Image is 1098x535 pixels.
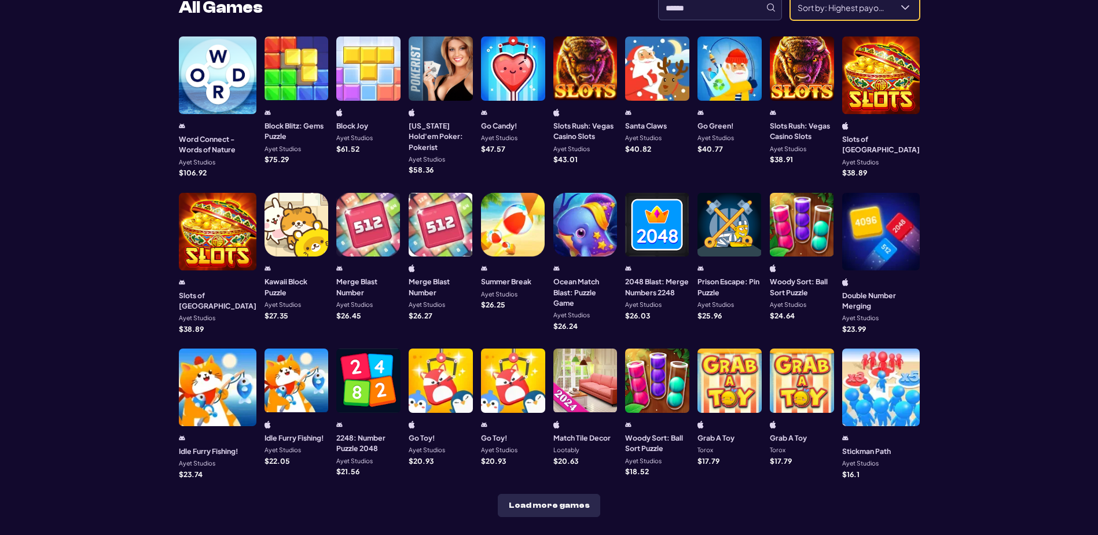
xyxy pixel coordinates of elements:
[179,134,256,155] h3: Word Connect - Words of Nature
[842,325,866,332] p: $ 23.99
[842,122,849,130] img: ios
[481,447,517,453] p: Ayet Studios
[770,265,776,272] img: ios
[697,302,734,308] p: Ayet Studios
[553,323,578,329] p: $ 26.24
[409,421,415,428] img: ios
[409,166,434,173] p: $ 58.36
[336,120,368,131] h3: Block Joy
[770,146,806,152] p: Ayet Studios
[481,109,487,116] img: android
[770,447,785,453] p: Torox
[179,315,215,321] p: Ayet Studios
[553,433,611,443] h3: Match Tile Decor
[553,109,560,116] img: ios
[481,457,506,464] p: $ 20.93
[265,276,329,298] h3: Kawaii Block Puzzle
[179,279,185,286] img: android
[770,302,806,308] p: Ayet Studios
[481,135,517,141] p: Ayet Studios
[842,315,879,321] p: Ayet Studios
[179,169,207,176] p: $ 106.92
[842,279,849,286] img: ios
[336,458,373,464] p: Ayet Studios
[409,457,434,464] p: $ 20.93
[770,120,834,142] h3: Slots Rush: Vegas Casino Slots
[265,120,329,142] h3: Block Blitz: Gems Puzzle
[336,312,361,319] p: $ 26.45
[336,135,373,141] p: Ayet Studios
[625,458,662,464] p: Ayet Studios
[697,421,704,428] img: iphone/ipad
[481,421,487,428] img: android
[409,302,445,308] p: Ayet Studios
[265,447,301,453] p: Ayet Studios
[265,433,324,443] h3: Idle Furry Fishing!
[697,433,735,443] h3: Grab A Toy
[179,122,185,130] img: android
[553,421,560,428] img: ios
[842,159,879,166] p: Ayet Studios
[179,290,256,312] h3: Slots of [GEOGRAPHIC_DATA]
[336,421,343,428] img: android
[553,265,560,272] img: android
[179,460,215,467] p: Ayet Studios
[336,109,343,116] img: ios
[409,109,415,116] img: ios
[265,302,301,308] p: Ayet Studios
[498,494,600,517] button: Load more games
[697,120,734,131] h3: Go Green!
[770,276,834,298] h3: Woody Sort: Ball Sort Puzzle
[842,290,920,312] h3: Double Number Merging
[553,276,618,308] h3: Ocean Match Blast: Puzzle Game
[481,120,517,131] h3: Go Candy!
[336,302,373,308] p: Ayet Studios
[336,265,343,272] img: android
[697,135,734,141] p: Ayet Studios
[553,447,579,453] p: Lootably
[770,457,792,464] p: $ 17.79
[625,421,631,428] img: android
[409,120,473,152] h3: [US_STATE] Hold'em Poker: Pokerist
[697,276,762,298] h3: Prison Escape: Pin Puzzle
[553,146,590,152] p: Ayet Studios
[336,468,359,475] p: $ 21.56
[697,145,723,152] p: $ 40.77
[842,471,860,478] p: $ 16.1
[625,265,631,272] img: android
[265,265,271,272] img: android
[481,291,517,298] p: Ayet Studios
[336,433,401,454] h3: 2248: Number Puzzle 2048
[553,156,578,163] p: $ 43.01
[179,325,204,332] p: $ 38.89
[625,135,662,141] p: Ayet Studios
[553,120,618,142] h3: Slots Rush: Vegas Casino Slots
[481,145,505,152] p: $ 47.57
[265,312,288,319] p: $ 27.35
[842,134,920,155] h3: Slots of [GEOGRAPHIC_DATA]
[179,159,215,166] p: Ayet Studios
[409,156,445,163] p: Ayet Studios
[265,109,271,116] img: android
[179,446,238,456] h3: Idle Furry Fishing!
[842,169,867,176] p: $ 38.89
[697,265,704,272] img: android
[481,301,505,308] p: $ 26.25
[842,434,849,442] img: android
[409,433,435,443] h3: Go Toy!
[265,457,290,464] p: $ 22.05
[265,146,301,152] p: Ayet Studios
[697,109,704,116] img: android
[179,471,203,478] p: $ 23.74
[625,468,649,475] p: $ 18.52
[625,433,689,454] h3: Woody Sort: Ball Sort Puzzle
[265,421,271,428] img: ios
[179,434,185,442] img: android
[625,302,662,308] p: Ayet Studios
[409,276,473,298] h3: Merge Blast Number
[481,433,508,443] h3: Go Toy!
[336,145,359,152] p: $ 61.52
[409,265,415,272] img: ios
[553,457,578,464] p: $ 20.63
[409,447,445,453] p: Ayet Studios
